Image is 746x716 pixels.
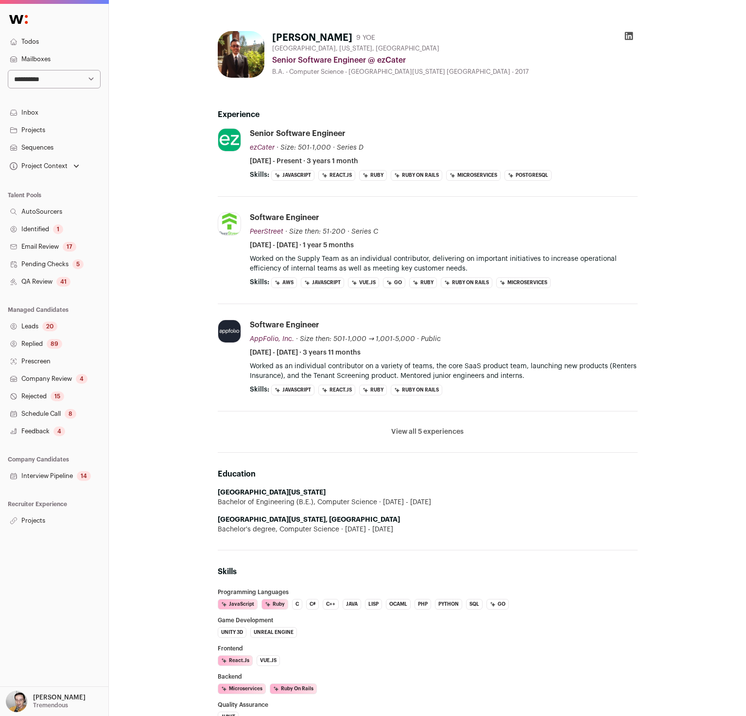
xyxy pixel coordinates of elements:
[218,617,638,623] h3: Game Development
[356,33,375,43] div: 9 YOE
[250,336,294,342] span: AppFolio, Inc.
[296,336,416,342] span: · Size then: 501-1,000 → 1,001-5,000
[435,599,462,610] li: Python
[271,385,314,395] li: JavaScript
[272,68,638,76] div: B.A. - Computer Science - [GEOGRAPHIC_DATA][US_STATE] [GEOGRAPHIC_DATA] - 2017
[72,259,84,269] div: 5
[218,683,266,694] li: Microservices
[218,627,246,638] li: Unity 3D
[318,170,355,181] li: React.js
[218,497,638,507] div: Bachelor of Engineering (B.E.), Computer Science
[271,277,297,288] li: AWS
[250,277,269,287] span: Skills:
[218,655,253,666] li: React.js
[218,320,241,342] img: 0ca6f49020b804d0495f301ffd451d0c962cc8fae428bcd6897a8befda5c60b7.jpg
[250,320,319,330] div: Software Engineer
[496,277,551,288] li: Microservices
[337,144,364,151] span: Series D
[250,144,275,151] span: ezCater
[318,385,355,395] li: React.js
[218,129,241,151] img: 59fb46bd976b0e8c52e1ca37115adc1995bc4435496a2771359b4195762ca4fe.jpg
[257,655,280,666] li: Vue.js
[250,128,346,139] div: Senior Software Engineer
[65,409,76,419] div: 8
[218,525,638,534] div: Bachelor's degree, Computer Science
[4,10,33,29] img: Wellfound
[250,170,269,180] span: Skills:
[441,277,492,288] li: Ruby on Rails
[42,322,57,331] div: 20
[250,228,283,235] span: PeerStreet
[415,599,431,610] li: PHP
[261,599,288,610] li: Ruby
[218,489,326,496] strong: [GEOGRAPHIC_DATA][US_STATE]
[250,156,358,166] span: [DATE] - Present · 3 years 1 month
[218,31,264,78] img: e068168f69912f4d74c5b0a0266f96628ebd4ad2bfd1ad50357b34172c03b13d
[466,599,483,610] li: SQL
[218,109,638,120] h2: Experience
[277,144,331,151] span: · Size: 501-1,000
[417,334,419,344] span: ·
[272,54,638,66] div: Senior Software Engineer @ ezCater
[218,674,638,680] h3: Backend
[486,599,509,610] li: Go
[250,348,361,358] span: [DATE] - [DATE] · 3 years 11 months
[391,427,464,437] button: View all 5 experiences
[218,589,638,595] h3: Programming Languages
[250,212,319,223] div: Software Engineer
[218,516,400,523] strong: [GEOGRAPHIC_DATA][US_STATE], [GEOGRAPHIC_DATA]
[77,471,91,481] div: 14
[365,599,382,610] li: Lisp
[421,336,441,342] span: Public
[270,683,317,694] li: Ruby on Rails
[301,277,344,288] li: JavaScript
[351,228,378,235] span: Series C
[250,240,354,250] span: [DATE] - [DATE] · 1 year 5 months
[6,691,27,712] img: 144000-medium_jpg
[47,339,62,349] div: 89
[323,599,339,610] li: C++
[53,426,65,436] div: 4
[33,701,68,709] p: Tremendous
[218,213,241,235] img: d1264cc1f25126ba24938a6021cab3e0cfb3c994567876e2d1303ca3f48a6a95.png
[8,162,68,170] div: Project Context
[306,599,319,610] li: C#
[250,254,638,273] p: Worked on the Supply Team as an individual contributor, delivering on important initiatives to in...
[218,646,638,651] h3: Frontend
[56,277,70,287] div: 41
[76,374,87,384] div: 4
[53,224,63,234] div: 1
[386,599,411,610] li: OCaml
[285,228,346,235] span: · Size then: 51-200
[218,599,258,610] li: JavaScript
[4,691,87,712] button: Open dropdown
[359,385,387,395] li: Ruby
[33,694,86,701] p: [PERSON_NAME]
[292,599,302,610] li: C
[409,277,437,288] li: Ruby
[391,170,442,181] li: Ruby on Rails
[271,170,314,181] li: JavaScript
[272,31,352,45] h1: [PERSON_NAME]
[272,45,439,52] span: [GEOGRAPHIC_DATA], [US_STATE], [GEOGRAPHIC_DATA]
[343,599,361,610] li: Java
[250,627,297,638] li: Unreal Engine
[391,385,442,395] li: Ruby on Rails
[446,170,501,181] li: Microservices
[504,170,552,181] li: PostgreSQL
[347,227,349,237] span: ·
[383,277,405,288] li: Go
[377,497,431,507] span: [DATE] - [DATE]
[250,385,269,394] span: Skills:
[218,468,638,480] h2: Education
[359,170,387,181] li: Ruby
[333,143,335,153] span: ·
[218,566,638,578] h2: Skills
[8,159,81,173] button: Open dropdown
[51,392,64,401] div: 15
[218,702,638,708] h3: Quality Assurance
[250,361,638,381] p: Worked as an individual contributor on a variety of teams, the core SaaS product team, launching ...
[348,277,379,288] li: Vue.js
[63,242,76,252] div: 17
[339,525,393,534] span: [DATE] - [DATE]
